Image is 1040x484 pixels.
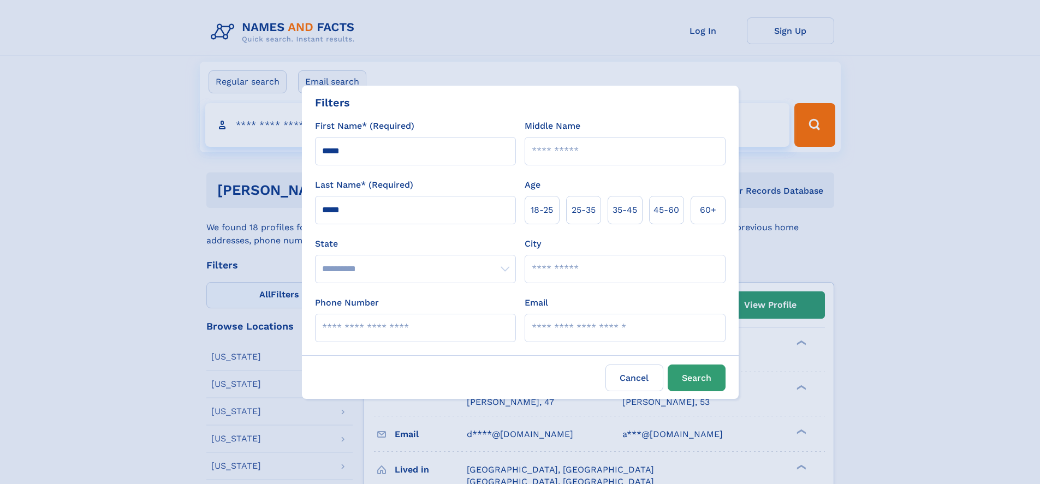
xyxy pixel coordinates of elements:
[315,119,414,133] label: First Name* (Required)
[315,94,350,111] div: Filters
[605,365,663,391] label: Cancel
[653,204,679,217] span: 45‑60
[315,178,413,192] label: Last Name* (Required)
[525,119,580,133] label: Middle Name
[315,237,516,250] label: State
[315,296,379,309] label: Phone Number
[525,237,541,250] label: City
[700,204,716,217] span: 60+
[668,365,726,391] button: Search
[531,204,553,217] span: 18‑25
[525,296,548,309] label: Email
[613,204,637,217] span: 35‑45
[572,204,596,217] span: 25‑35
[525,178,540,192] label: Age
